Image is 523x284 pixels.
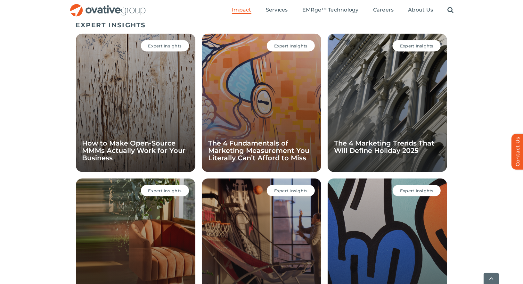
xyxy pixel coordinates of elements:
[408,7,433,13] span: About Us
[334,139,434,155] a: The 4 Marketing Trends That Will Define Holiday 2025
[208,139,309,162] a: The 4 Fundamentals of Marketing Measurement You Literally Can’t Afford to Miss
[266,7,288,13] span: Services
[76,21,447,29] h5: EXPERT INSIGHTS
[447,7,454,14] a: Search
[408,7,433,14] a: About Us
[69,3,146,9] a: OG_Full_horizontal_RGB
[266,7,288,14] a: Services
[232,7,251,13] span: Impact
[302,7,359,13] span: EMRge™ Technology
[373,7,394,13] span: Careers
[232,7,251,14] a: Impact
[373,7,394,14] a: Careers
[302,7,359,14] a: EMRge™ Technology
[82,139,186,162] a: How to Make Open-Source MMMs Actually Work for Your Business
